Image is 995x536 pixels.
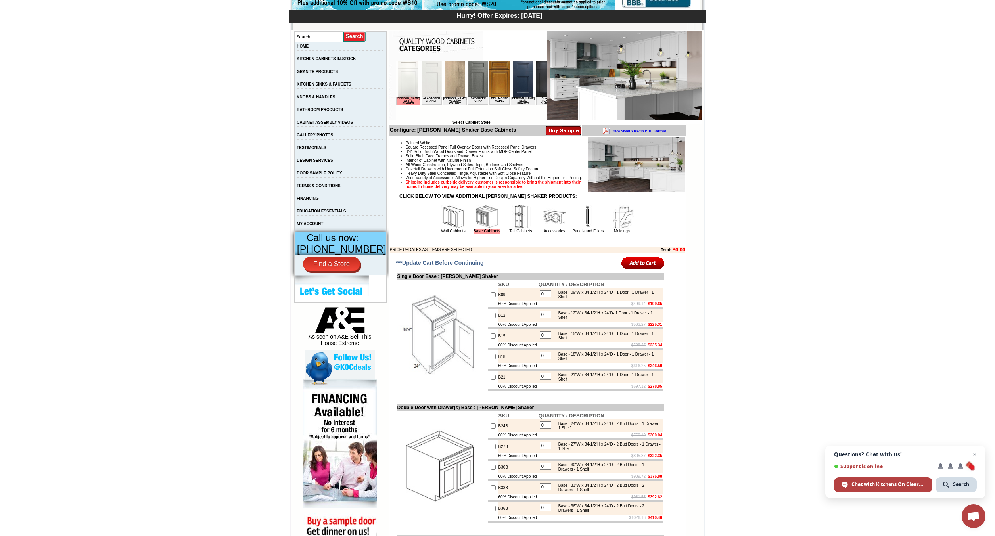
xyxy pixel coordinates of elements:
a: Moldings [614,229,630,233]
td: Black Pearl Shaker [140,36,160,45]
s: $939.72 [631,474,646,479]
a: Wall Cabinets [441,229,465,233]
td: B36B [498,502,538,515]
span: [PHONE_NUMBER] [297,243,386,255]
a: GRANITE PRODUCTS [297,69,338,74]
td: B12 [498,309,538,322]
td: 60% Discount Applied [498,453,538,459]
a: TERMS & CONDITIONS [297,184,341,188]
div: Base - 21"W x 34-1/2"H x 24"D - 1 Door - 1 Drawer - 1 Shelf [554,373,661,381]
img: Product Image [588,137,685,192]
td: 60% Discount Applied [498,432,538,438]
a: TESTIMONIALS [297,145,326,150]
img: Double Door with Drawer(s) Base [397,423,487,512]
a: MY ACCOUNT [297,222,323,226]
a: Find a Store [303,257,360,271]
img: Tall Cabinets [509,205,533,229]
a: FINANCING [297,196,319,201]
s: $805.87 [631,454,646,458]
div: Base - 27"W x 34-1/2"H x 24"D - 2 Butt Doors - 1 Drawer - 1 Shelf [554,442,661,451]
div: Base - 15"W x 34-1/2"H x 24"D - 1 Door - 1 Drawer - 1 Shelf [554,331,661,340]
td: 60% Discount Applied [498,322,538,327]
img: Accessories [543,205,566,229]
b: Select Cabinet Style [452,120,491,124]
s: $616.25 [631,364,646,368]
b: Price Sheet View in PDF Format [9,3,64,8]
a: HOME [297,44,309,48]
img: Ashton White Shaker [547,31,702,120]
img: Single Door Base [397,291,487,381]
td: B30B [498,461,538,473]
img: Base Cabinets [475,205,499,229]
span: Chat with Kitchens On Clearance [834,477,932,492]
td: 60% Discount Applied [498,363,538,369]
b: $375.88 [648,474,662,479]
span: Solid Birch Face Frames and Drawer Boxes [406,154,483,158]
span: Wide Variety of Accessories Allows for Higher End Design Capability Without the Higher End Pricing. [406,176,582,180]
img: Wall Cabinets [441,205,465,229]
td: B15 [498,329,538,342]
img: pdf.png [1,2,8,8]
a: CABINET ASSEMBLY VIDEOS [297,120,353,124]
span: Dovetail Drawers with Undermount Full Extension Soft Close Safety Feature [406,167,539,171]
td: PRICE UPDATES AS ITEMS ARE SELECTED [390,247,617,253]
a: DOOR SAMPLE POLICY [297,171,342,175]
div: As seen on A&E Sell This House Extreme [305,307,375,350]
td: B24B [498,419,538,432]
a: Price Sheet View in PDF Format [9,1,64,8]
s: $563.27 [631,322,646,327]
b: SKU [498,413,509,419]
img: Moldings [610,205,634,229]
td: B33B [498,481,538,494]
b: $235.34 [648,343,662,347]
b: QUANTITY / DESCRIPTION [539,281,604,287]
div: Hurry! Offer Expires: [DATE] [293,11,706,19]
span: Base Cabinets [474,229,501,234]
td: B21 [498,371,538,383]
td: Single Door Base : [PERSON_NAME] Shaker [397,273,664,280]
a: Tall Cabinets [509,229,532,233]
b: $300.04 [648,433,662,437]
div: Base - 24"W x 34-1/2"H x 24"D - 2 Butt Doors - 1 Drawer - 1 Shelf [554,421,661,430]
a: Panels and Fillers [572,229,604,233]
td: B27B [498,440,538,453]
td: Double Door with Drawer(s) Base : [PERSON_NAME] Shaker [397,404,664,411]
a: BATHROOM PRODUCTS [297,107,343,112]
input: Submit [343,31,366,42]
b: $246.50 [648,364,662,368]
s: $1026.16 [629,515,646,520]
a: KITCHEN SINKS & FAUCETS [297,82,351,86]
img: Panels and Fillers [576,205,600,229]
span: Call us now: [307,232,359,243]
span: ***Update Cart Before Continuing [396,260,484,266]
td: B18 [498,350,538,363]
a: KITCHEN CABINETS IN-STOCK [297,57,356,61]
a: DESIGN SERVICES [297,158,333,163]
b: Configure: [PERSON_NAME] Shaker Base Cabinets [390,127,516,133]
strong: Shipping includes curbside delivery, customer is responsible to bring the shipment into their hom... [406,180,581,189]
input: Add to Cart [621,257,665,270]
span: Search [953,481,969,488]
span: All Wood Construction, Plywood Sides, Tops, Bottoms and Shelves [406,163,523,167]
span: Painted White [406,141,430,145]
span: Square Recessed Panel Full Overlay Doors with Recessed Panel Drawers [406,145,537,149]
s: $981.55 [631,495,646,499]
a: Accessories [544,229,565,233]
span: 3/4" Solid Birch Wood Doors and Drawer Fronts with MDF Center Panel [406,149,532,154]
span: Support is online [834,463,932,469]
span: Heavy Duty Steel Concealed Hinge, Adjustable with Soft Close Feature [406,171,531,176]
td: 60% Discount Applied [498,301,538,307]
div: Base - 30"W x 34-1/2"H x 24"D - 2 Butt Doors - 1 Drawers - 1 Shelf [554,463,661,471]
div: Base - 36"W x 34-1/2"H x 24"D - 2 Butt Doors - 2 Drawers - 1 Shelf [554,504,661,513]
s: $750.10 [631,433,646,437]
strong: CLICK BELOW TO VIEW ADDITIONAL [PERSON_NAME] SHAKER PRODUCTS: [399,193,577,199]
b: Total: [661,248,671,252]
b: QUANTITY / DESCRIPTION [539,413,604,419]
